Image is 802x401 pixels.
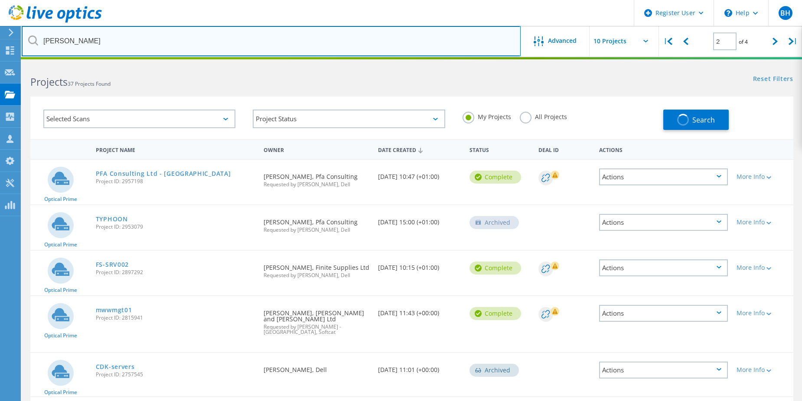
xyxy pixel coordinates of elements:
div: More Info [737,310,789,316]
span: Advanced [548,38,577,44]
div: More Info [737,265,789,271]
span: Optical Prime [44,242,77,247]
span: Project ID: 2897292 [96,270,255,275]
span: Project ID: 2757545 [96,372,255,377]
span: of 4 [739,38,748,45]
div: [DATE] 10:47 (+01:00) [374,160,465,188]
span: Project ID: 2957198 [96,179,255,184]
div: [PERSON_NAME], Finite Supplies Ltd [259,251,374,287]
span: Optical Prime [44,390,77,395]
div: [DATE] 11:43 (+00:00) [374,296,465,325]
a: FS-SRV002 [96,262,129,268]
div: [DATE] 10:15 (+01:00) [374,251,465,279]
input: Search projects by name, owner, ID, company, etc [22,26,521,56]
div: Complete [469,171,521,184]
span: Requested by [PERSON_NAME], Dell [264,273,369,278]
a: TYPHOON [96,216,128,222]
div: Project Status [253,110,445,128]
div: | [784,26,802,57]
span: BH [780,10,790,16]
span: Search [692,115,715,125]
span: Optical Prime [44,288,77,293]
div: [PERSON_NAME], Pfa Consulting [259,205,374,241]
div: More Info [737,219,789,225]
div: Selected Scans [43,110,235,128]
span: Requested by [PERSON_NAME], Dell [264,227,369,233]
div: Actions [599,362,728,378]
div: Owner [259,141,374,157]
div: More Info [737,367,789,373]
div: Project Name [91,141,259,157]
span: Optical Prime [44,333,77,338]
div: Actions [599,214,728,231]
a: Live Optics Dashboard [9,18,102,24]
span: Optical Prime [44,197,77,202]
span: 37 Projects Found [68,80,111,87]
span: Project ID: 2815941 [96,315,255,320]
div: Deal Id [534,141,595,157]
div: Archived [469,216,519,229]
div: [PERSON_NAME], Pfa Consulting [259,160,374,196]
a: mwwmgt01 [96,307,132,313]
div: Actions [595,141,732,157]
div: [DATE] 11:01 (+00:00) [374,353,465,382]
span: Project ID: 2953079 [96,224,255,230]
div: More Info [737,174,789,180]
div: [DATE] 15:00 (+01:00) [374,205,465,234]
div: Actions [599,259,728,276]
label: My Projects [463,112,511,120]
div: | [659,26,677,57]
div: Actions [599,168,728,185]
button: Search [663,110,729,130]
div: [PERSON_NAME], [PERSON_NAME] and [PERSON_NAME] Ltd [259,296,374,343]
div: [PERSON_NAME], Dell [259,353,374,382]
div: Actions [599,305,728,322]
a: PFA Consulting Ltd - [GEOGRAPHIC_DATA] [96,171,231,177]
div: Status [465,141,534,157]
div: Date Created [374,141,465,158]
div: Complete [469,307,521,320]
b: Projects [30,75,68,89]
a: Reset Filters [753,76,793,83]
div: Archived [469,364,519,377]
label: All Projects [520,112,567,120]
a: CDK-servers [96,364,135,370]
svg: \n [724,9,732,17]
span: Requested by [PERSON_NAME] - [GEOGRAPHIC_DATA], Softcat [264,324,369,335]
span: Requested by [PERSON_NAME], Dell [264,182,369,187]
div: Complete [469,262,521,275]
